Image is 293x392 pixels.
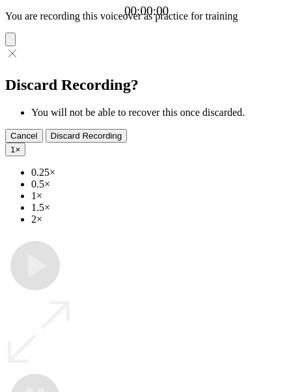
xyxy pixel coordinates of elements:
h2: Discard Recording? [5,76,288,94]
li: 2× [31,214,288,225]
p: You are recording this voiceover as practice for training [5,10,288,22]
span: 1 [10,145,15,154]
a: 00:00:00 [124,4,169,18]
button: Cancel [5,129,43,143]
li: 0.5× [31,178,288,190]
button: Discard Recording [46,129,128,143]
button: 1× [5,143,25,156]
li: 1× [31,190,288,202]
li: 0.25× [31,167,288,178]
li: 1.5× [31,202,288,214]
li: You will not be able to recover this once discarded. [31,107,288,119]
